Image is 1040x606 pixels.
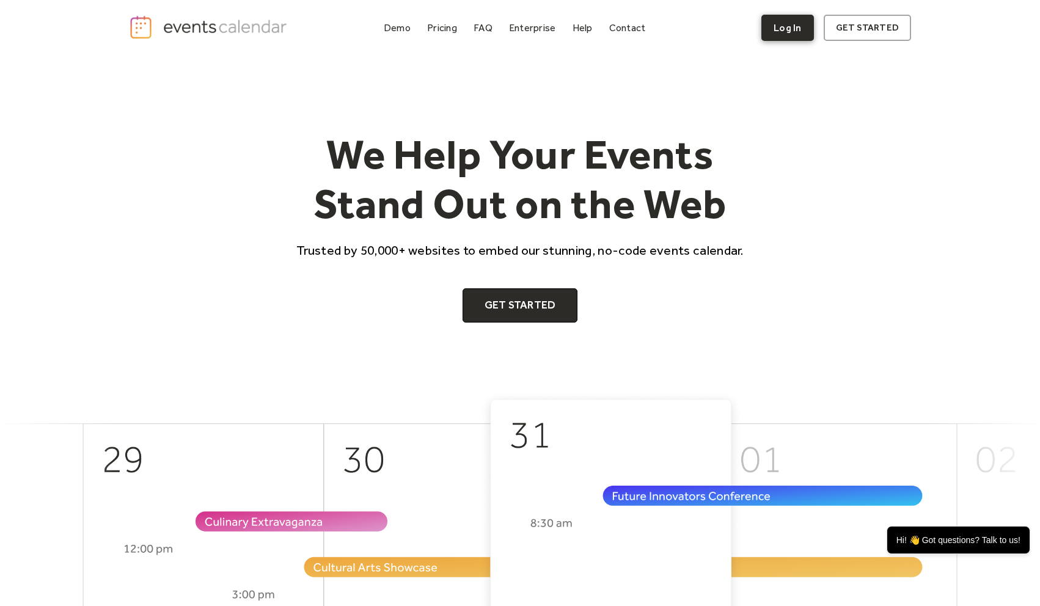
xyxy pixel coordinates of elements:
a: home [129,15,290,40]
div: Contact [609,24,646,31]
div: Pricing [427,24,457,31]
div: Enterprise [509,24,555,31]
div: Help [573,24,593,31]
div: FAQ [474,24,493,31]
a: Log In [761,15,813,41]
a: Help [568,20,598,36]
p: Trusted by 50,000+ websites to embed our stunning, no-code events calendar. [285,241,755,259]
h1: We Help Your Events Stand Out on the Web [285,130,755,229]
a: Demo [379,20,416,36]
div: Demo [384,24,411,31]
a: Get Started [463,288,578,323]
a: get started [824,15,911,41]
a: Pricing [422,20,462,36]
a: Contact [604,20,651,36]
a: Enterprise [504,20,560,36]
a: FAQ [469,20,497,36]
